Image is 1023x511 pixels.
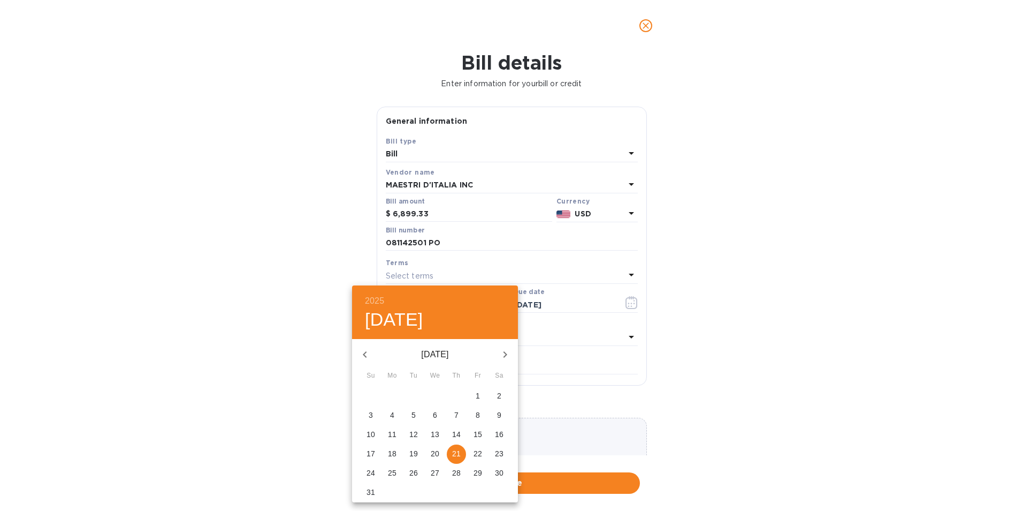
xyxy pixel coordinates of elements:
[383,464,402,483] button: 25
[431,468,439,478] p: 27
[490,425,509,445] button: 16
[474,429,482,440] p: 15
[361,464,380,483] button: 24
[431,429,439,440] p: 13
[367,429,375,440] p: 10
[468,387,487,406] button: 1
[369,410,373,420] p: 3
[361,425,380,445] button: 10
[447,425,466,445] button: 14
[388,448,396,459] p: 18
[447,371,466,381] span: Th
[431,448,439,459] p: 20
[447,406,466,425] button: 7
[409,429,418,440] p: 12
[495,429,503,440] p: 16
[404,425,423,445] button: 12
[425,371,445,381] span: We
[425,445,445,464] button: 20
[404,371,423,381] span: Tu
[383,445,402,464] button: 18
[497,390,501,401] p: 2
[452,448,461,459] p: 21
[490,371,509,381] span: Sa
[367,468,375,478] p: 24
[361,406,380,425] button: 3
[378,348,492,361] p: [DATE]
[361,445,380,464] button: 17
[383,425,402,445] button: 11
[390,410,394,420] p: 4
[490,464,509,483] button: 30
[404,406,423,425] button: 5
[404,445,423,464] button: 19
[404,464,423,483] button: 26
[468,406,487,425] button: 8
[367,487,375,498] p: 31
[409,448,418,459] p: 19
[365,294,384,309] button: 2025
[383,406,402,425] button: 4
[365,309,423,331] button: [DATE]
[454,410,459,420] p: 7
[409,468,418,478] p: 26
[474,468,482,478] p: 29
[425,464,445,483] button: 27
[495,468,503,478] p: 30
[361,483,380,502] button: 31
[452,468,461,478] p: 28
[468,425,487,445] button: 15
[367,448,375,459] p: 17
[447,445,466,464] button: 21
[452,429,461,440] p: 14
[433,410,437,420] p: 6
[476,390,480,401] p: 1
[476,410,480,420] p: 8
[388,468,396,478] p: 25
[497,410,501,420] p: 9
[425,425,445,445] button: 13
[474,448,482,459] p: 22
[361,371,380,381] span: Su
[468,371,487,381] span: Fr
[425,406,445,425] button: 6
[468,445,487,464] button: 22
[495,448,503,459] p: 23
[490,387,509,406] button: 2
[490,445,509,464] button: 23
[388,429,396,440] p: 11
[383,371,402,381] span: Mo
[468,464,487,483] button: 29
[490,406,509,425] button: 9
[411,410,416,420] p: 5
[447,464,466,483] button: 28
